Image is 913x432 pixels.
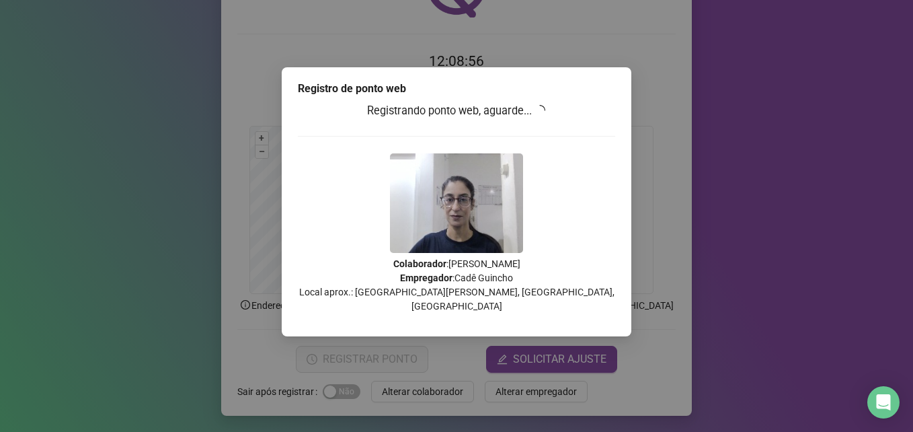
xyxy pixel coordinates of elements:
div: Registro de ponto web [298,81,615,97]
h3: Registrando ponto web, aguarde... [298,102,615,120]
span: loading [534,105,545,116]
strong: Colaborador [393,258,446,269]
img: Z [390,153,523,253]
div: Open Intercom Messenger [867,386,900,419]
p: : [PERSON_NAME] : Cadê Guincho Local aprox.: [GEOGRAPHIC_DATA][PERSON_NAME], [GEOGRAPHIC_DATA], [... [298,257,615,314]
strong: Empregador [400,273,452,283]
